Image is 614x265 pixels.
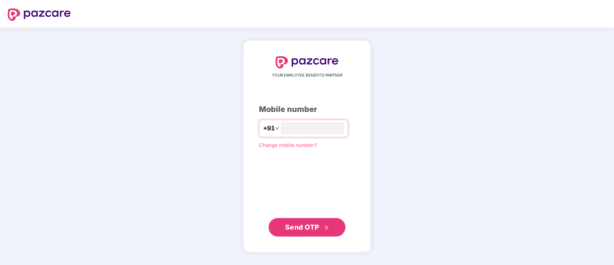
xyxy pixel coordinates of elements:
[324,225,329,230] span: double-right
[275,126,279,131] span: down
[285,223,319,231] span: Send OTP
[269,218,345,237] button: Send OTPdouble-right
[272,72,342,78] span: YOUR EMPLOYEE BENEFITS PARTNER
[259,142,317,148] a: Change mobile number?
[275,56,339,68] img: logo
[259,103,355,115] div: Mobile number
[8,8,71,21] img: logo
[263,123,275,133] span: +91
